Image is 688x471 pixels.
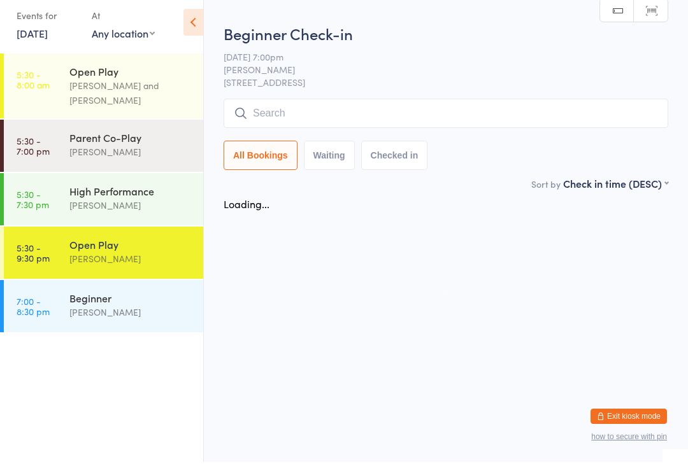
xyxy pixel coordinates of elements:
div: Open Play [69,246,192,260]
button: Waiting [304,150,355,179]
div: [PERSON_NAME] [69,153,192,168]
span: [DATE] 7:00pm [224,59,649,72]
h2: Beginner Check-in [224,32,668,53]
a: 5:30 -8:00 amOpen Play[PERSON_NAME] and [PERSON_NAME] [4,62,203,127]
time: 5:30 - 7:00 pm [17,144,50,165]
div: High Performance [69,193,192,207]
button: Exit kiosk mode [591,418,667,433]
div: Parent Co-Play [69,139,192,153]
div: Check in time (DESC) [563,185,668,199]
time: 5:30 - 8:00 am [17,78,50,99]
div: Open Play [69,73,192,87]
div: [PERSON_NAME] and [PERSON_NAME] [69,87,192,116]
div: [PERSON_NAME] [69,314,192,328]
button: Checked in [361,150,428,179]
div: Beginner [69,300,192,314]
div: [PERSON_NAME] [69,207,192,221]
a: 5:30 -7:00 pmParent Co-Play[PERSON_NAME] [4,129,203,181]
button: how to secure with pin [591,441,667,450]
button: All Bookings [224,150,297,179]
time: 7:00 - 8:30 pm [17,305,50,325]
a: 5:30 -9:30 pmOpen Play[PERSON_NAME] [4,236,203,288]
a: 5:30 -7:30 pmHigh Performance[PERSON_NAME] [4,182,203,234]
div: [PERSON_NAME] [69,260,192,275]
div: Loading... [224,206,269,220]
span: [STREET_ADDRESS] [224,85,668,97]
div: At [92,14,155,35]
time: 5:30 - 7:30 pm [17,198,49,218]
a: 7:00 -8:30 pmBeginner[PERSON_NAME] [4,289,203,341]
div: Any location [92,35,155,49]
label: Sort by [531,186,561,199]
div: Events for [17,14,79,35]
a: [DATE] [17,35,48,49]
input: Search [224,108,668,137]
span: [PERSON_NAME] [224,72,649,85]
time: 5:30 - 9:30 pm [17,251,50,272]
